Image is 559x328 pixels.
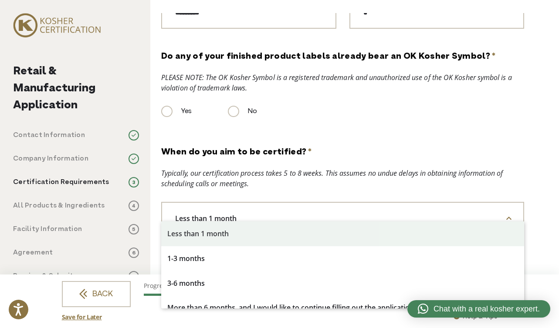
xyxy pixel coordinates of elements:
[13,201,105,211] p: All Products & Ingredients
[129,271,139,281] span: 7
[144,281,416,290] p: Progress:
[162,211,256,226] span: Less than 1 month
[13,130,85,141] p: Contact Information
[129,224,139,234] span: 5
[161,50,496,64] legend: Do any of your finished product labels already bear an OK Kosher Symbol?
[161,72,524,93] div: PLEASE NOTE: The OK Kosher Symbol is a registered trademark and unauthorized use of the OK Kosher...
[434,303,540,315] span: Chat with a real kosher expert.
[62,281,131,307] a: BACK
[161,246,524,271] li: 1-3 months
[62,312,102,321] a: Save for Later
[13,224,82,234] p: Facility Information
[161,168,524,189] div: Typically, our certification process takes 5 to 8 weeks. This assumes no undue delays in obtainin...
[129,177,139,187] span: 3
[161,146,312,159] label: When do you aim to be certified?
[13,63,139,114] h2: Retail & Manufacturing Application
[161,271,524,296] li: 3-6 months
[13,271,73,281] p: Preview & Submit
[13,154,88,164] p: Company Information
[161,106,192,117] label: Yes
[129,248,139,258] span: 6
[407,300,550,318] a: Chat with a real kosher expert.
[161,221,524,246] li: Less than 1 month
[129,201,139,211] span: 4
[228,106,257,117] label: No
[13,248,53,258] p: Agreement
[13,177,109,187] p: Certification Requirements
[161,295,524,320] li: More than 6 months, and I would like to continue filling out the application
[161,202,524,234] span: Less than 1 month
